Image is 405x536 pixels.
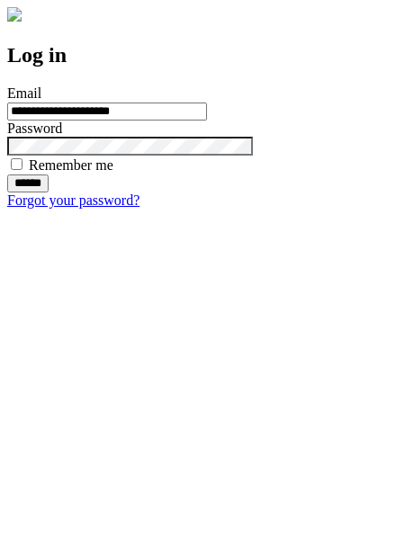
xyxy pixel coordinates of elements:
label: Email [7,85,41,101]
label: Remember me [29,157,113,173]
label: Password [7,121,62,136]
a: Forgot your password? [7,192,139,208]
img: logo-4e3dc11c47720685a147b03b5a06dd966a58ff35d612b21f08c02c0306f2b779.png [7,7,22,22]
h2: Log in [7,43,398,67]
